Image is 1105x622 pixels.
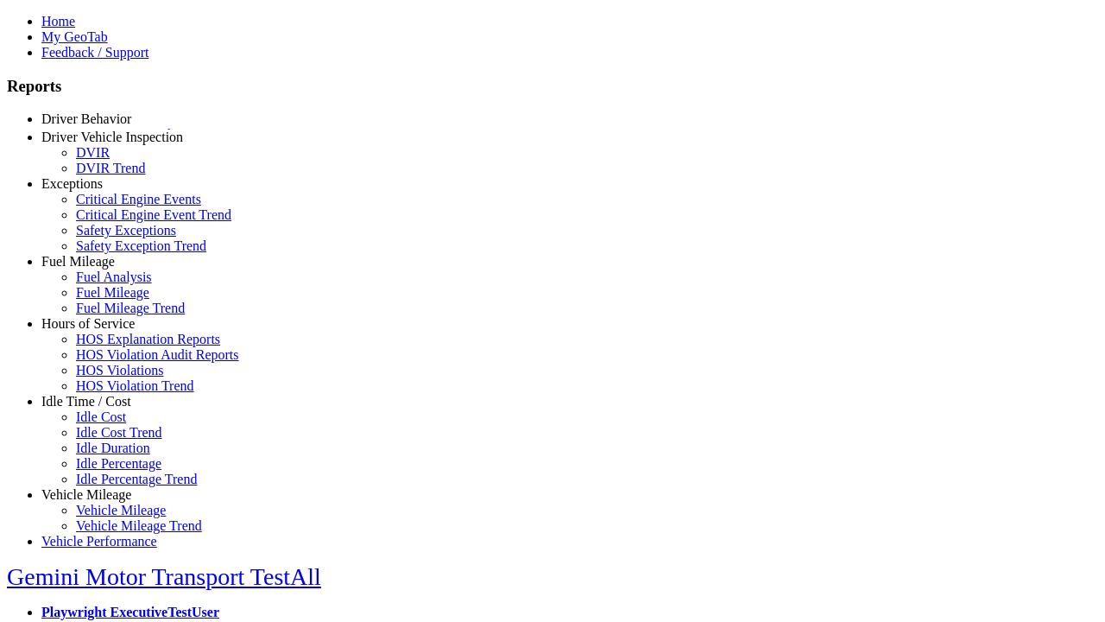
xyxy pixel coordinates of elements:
[76,301,185,315] a: Fuel Mileage Trend
[76,347,239,362] a: HOS Violation Audit Reports
[41,487,131,502] a: Vehicle Mileage
[76,425,162,440] a: Idle Cost Trend
[76,161,145,175] a: DVIR Trend
[76,207,231,222] a: Critical Engine Event Trend
[76,270,152,284] a: Fuel Analysis
[41,130,183,144] a: Driver Vehicle Inspection
[76,409,126,424] a: Idle Cost
[41,14,75,29] a: Home
[76,145,110,160] a: DVIR
[76,472,197,486] a: Idle Percentage Trend
[41,45,148,60] a: Feedback / Support
[76,503,166,517] a: Vehicle Mileage
[41,29,108,44] a: My GeoTab
[76,518,202,533] a: Vehicle Mileage Trend
[41,394,131,409] a: Idle Time / Cost
[76,441,150,455] a: Idle Duration
[76,192,201,206] a: Critical Engine Events
[76,363,163,378] a: HOS Violations
[7,563,321,590] a: Gemini Motor Transport TestAll
[41,534,157,549] a: Vehicle Performance
[41,605,219,619] a: Playwright ExecutiveTestUser
[76,127,171,142] a: Driver Scorecard
[76,332,220,346] a: HOS Explanation Reports
[76,238,206,253] a: Safety Exception Trend
[76,456,161,471] a: Idle Percentage
[76,285,149,300] a: Fuel Mileage
[76,223,176,238] a: Safety Exceptions
[41,176,103,191] a: Exceptions
[41,254,115,269] a: Fuel Mileage
[7,77,1098,96] h3: Reports
[41,316,135,331] a: Hours of Service
[76,378,194,393] a: HOS Violation Trend
[41,111,131,126] a: Driver Behavior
